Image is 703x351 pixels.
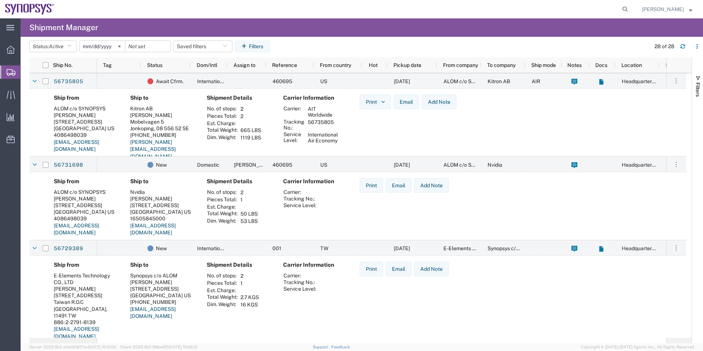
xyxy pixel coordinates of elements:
[532,78,540,84] span: AIR
[130,279,195,286] div: [PERSON_NAME]
[443,245,521,251] span: E-Elements Technology CO., LTD
[394,162,410,168] span: 09/05/2025
[320,162,327,168] span: US
[54,112,118,118] div: [PERSON_NAME]
[305,118,342,131] td: 56735805
[207,210,238,217] th: Total Weight:
[443,62,478,68] span: From company
[130,125,195,132] div: Jonkoping, 08 556 52 SE
[581,344,694,350] span: Copyright © [DATE]-[DATE] Agistix Inc., All Rights Reserved
[130,299,195,305] div: [PHONE_NUMBER]
[305,131,342,144] td: International Air Economy
[238,134,264,141] td: 1119 LBS
[207,134,238,141] th: Dim. Weight:
[488,78,510,84] span: Kitron AB
[488,245,535,251] span: Synopsys c/o ALOM
[283,286,317,292] th: Service Level:
[360,262,383,276] button: Print
[156,157,167,173] span: New
[147,62,163,68] span: Status
[54,178,118,185] h4: Ship from
[207,294,238,301] th: Total Weight:
[54,209,118,215] div: [GEOGRAPHIC_DATA] US
[125,41,171,52] input: Not set
[283,131,305,144] th: Service Level:
[54,105,118,112] div: ALOM c/o SYNOPSYS
[54,292,118,299] div: [STREET_ADDRESS]
[654,43,674,50] div: 28 of 28
[130,209,195,215] div: [GEOGRAPHIC_DATA] US
[207,113,238,120] th: Pieces Total:
[238,272,261,280] td: 2
[233,62,256,68] span: Assign to
[54,95,118,101] h4: Ship from
[234,162,276,168] span: Kris Ford
[393,62,421,68] span: Pickup date
[238,113,264,120] td: 2
[305,105,342,118] td: AIT Worldwide
[80,41,125,52] input: Not set
[380,99,386,105] img: dropdown
[272,245,281,251] span: 001
[130,262,195,268] h4: Ship to
[54,299,118,305] div: Taiwan R.O.C
[238,189,260,196] td: 2
[54,202,118,209] div: [STREET_ADDRESS]
[120,345,197,349] span: Client: 2025.18.0-198a450
[386,178,411,193] button: Email
[130,272,195,279] div: Synopsys c/o ALOM
[207,95,271,101] h4: Shipment Details
[53,243,83,255] a: 56729389
[283,279,317,286] th: Tracking No.:
[130,215,195,222] div: 16505845000
[130,139,176,159] a: [PERSON_NAME][EMAIL_ADDRESS][DOMAIN_NAME]
[283,105,305,118] th: Carrier:
[443,78,495,84] span: ALOM c/o SYNOPSYS
[665,62,685,68] span: Supplier
[238,210,260,217] td: 50 LBS
[130,132,195,138] div: [PHONE_NUMBER]
[272,62,297,68] span: Reference
[130,202,195,209] div: [STREET_ADDRESS]
[54,262,118,268] h4: Ship from
[207,203,238,210] th: Est. Charge:
[130,189,195,195] div: Nvidia
[207,217,238,225] th: Dim. Weight:
[283,95,342,101] h4: Carrier Information
[54,306,118,319] div: [GEOGRAPHIC_DATA], 11491 TW
[622,78,669,84] span: Headquarters USSV
[103,62,112,68] span: Tag
[394,245,410,251] span: 09/05/2025
[169,345,197,349] span: [DATE] 10:06:13
[130,223,176,236] a: [EMAIL_ADDRESS][DOMAIN_NAME]
[174,40,232,52] button: Saved filters
[207,301,238,308] th: Dim. Weight:
[488,162,502,168] span: Nvidia
[238,105,264,113] td: 2
[283,202,317,209] th: Service Level:
[207,189,238,196] th: No. of stops:
[54,319,118,326] div: 886-2-2791-8139
[54,195,118,202] div: [PERSON_NAME]
[595,62,607,68] span: Docs
[283,189,317,195] th: Carrier:
[54,139,99,152] a: [EMAIL_ADDRESS][DOMAIN_NAME]
[54,189,118,195] div: ALOM c/o SYNOPSYS
[130,178,195,185] h4: Ship to
[443,162,495,168] span: ALOM c/o SYNOPSYS
[360,178,383,193] button: Print
[238,280,261,287] td: 1
[5,4,54,15] img: logo
[207,287,238,294] th: Est. Charge:
[283,118,305,131] th: Tracking No.:
[621,62,642,68] span: Location
[29,345,117,349] span: Server: 2025.18.0-a0edd1917ac
[54,118,118,125] div: [STREET_ADDRESS]
[622,245,669,251] span: Headquarters USSV
[235,40,270,52] button: Filters
[53,62,72,68] span: Ship No.
[238,301,261,308] td: 16 KGS
[272,162,292,168] span: 460695
[130,95,195,101] h4: Ship to
[207,105,238,113] th: No. of stops:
